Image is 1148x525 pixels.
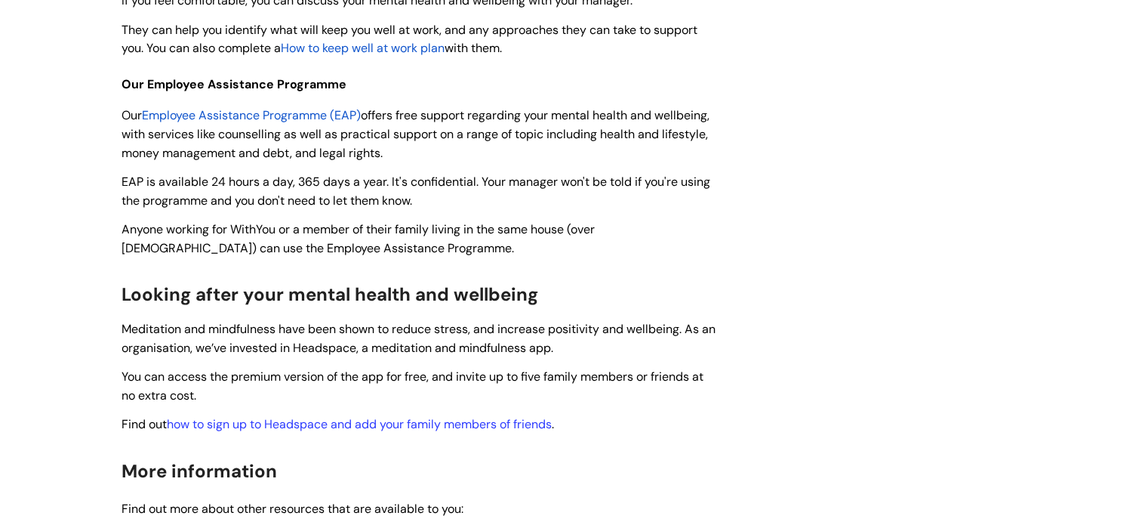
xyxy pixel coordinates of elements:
[122,107,709,161] span: offers free support regarding your mental health and wellbeing, with services like counselling as...
[122,221,595,256] span: Anyone working for WithYou or a member of their family living in the same house (over [DEMOGRAPHI...
[122,107,142,123] span: Our
[122,459,277,483] span: More information
[281,40,445,56] a: How to keep well at work plan
[122,283,538,306] span: Looking after your mental health and wellbeing
[122,416,554,432] span: Find out .
[445,40,502,56] span: with them.
[122,174,710,208] span: EAP is available 24 hours a day, 365 days a year. It's confidential. Your manager won't be told i...
[122,22,697,57] span: They can help you identify what will keep you well at work, and any approaches they can take to s...
[122,76,346,92] span: Our Employee Assistance Programme
[122,321,716,356] span: Meditation and mindfulness have been shown to reduce stress, and increase positivity and wellbein...
[167,416,552,432] a: how to sign up to Headspace and add your family members of friends
[122,369,703,403] span: You can access the premium version of the app for free, and invite up to five family members or f...
[122,501,463,517] span: Find out more about other resources that are available to you:
[142,107,361,123] a: Employee Assistance Programme (EAP)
